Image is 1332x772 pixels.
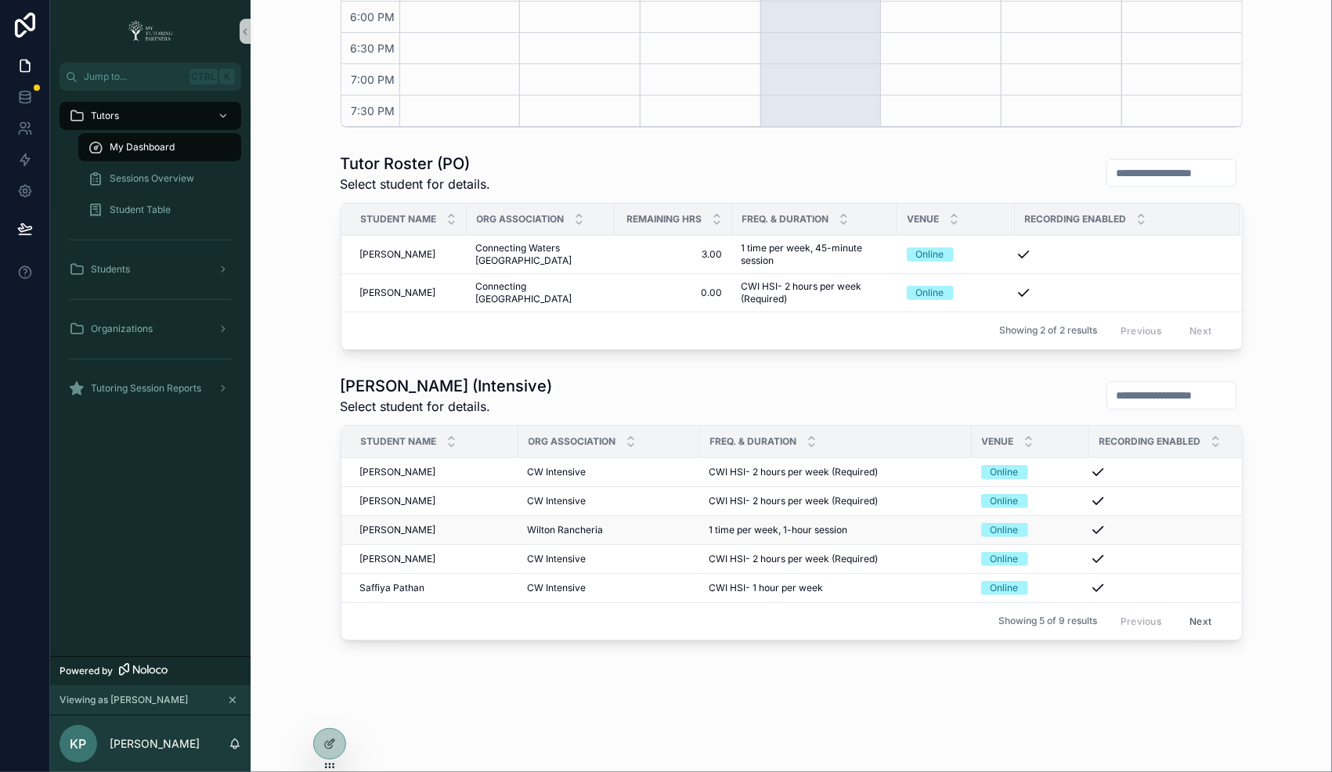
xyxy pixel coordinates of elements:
[982,435,1014,448] span: Venue
[528,495,691,507] a: CW Intensive
[991,494,1019,508] div: Online
[360,248,436,261] span: [PERSON_NAME]
[908,213,940,225] span: Venue
[360,287,436,299] span: [PERSON_NAME]
[60,665,113,677] span: Powered by
[361,213,437,225] span: Student Name
[221,70,233,83] span: K
[123,19,178,44] img: App logo
[528,553,587,565] span: CW Intensive
[528,524,691,536] a: Wilton Rancheria
[1025,213,1127,225] span: Recording Enabled
[360,466,509,478] a: [PERSON_NAME]
[476,280,605,305] a: Connecting [GEOGRAPHIC_DATA]
[742,242,888,267] a: 1 time per week, 45-minute session
[341,375,553,397] h1: [PERSON_NAME] (Intensive)
[341,153,491,175] h1: Tutor Roster (PO)
[476,242,605,267] a: Connecting Waters [GEOGRAPHIC_DATA]
[341,397,553,416] span: Select student for details.
[477,213,565,225] span: Org Association
[91,382,201,395] span: Tutoring Session Reports
[347,41,399,55] span: 6:30 PM
[60,63,241,91] button: Jump to...CtrlK
[60,694,188,706] span: Viewing as [PERSON_NAME]
[907,247,1005,262] a: Online
[50,91,251,423] div: scrollable content
[991,552,1019,566] div: Online
[60,255,241,283] a: Students
[360,553,509,565] a: [PERSON_NAME]
[709,524,848,536] span: 1 time per week, 1-hour session
[360,495,436,507] span: [PERSON_NAME]
[528,553,691,565] a: CW Intensive
[60,315,241,343] a: Organizations
[981,523,1080,537] a: Online
[710,435,797,448] span: Freq. & Duration
[528,582,691,594] a: CW Intensive
[84,70,183,83] span: Jump to...
[91,323,153,335] span: Organizations
[110,141,175,153] span: My Dashboard
[999,324,1097,337] span: Showing 2 of 2 results
[360,524,436,536] span: [PERSON_NAME]
[110,204,171,216] span: Student Table
[70,734,87,753] span: KP
[991,465,1019,479] div: Online
[709,553,962,565] a: CWI HSI- 2 hours per week (Required)
[907,286,1005,300] a: Online
[709,553,879,565] span: CWI HSI- 2 hours per week (Required)
[190,69,218,85] span: Ctrl
[528,582,587,594] span: CW Intensive
[347,10,399,23] span: 6:00 PM
[60,102,241,130] a: Tutors
[709,495,879,507] span: CWI HSI- 2 hours per week (Required)
[360,553,436,565] span: [PERSON_NAME]
[78,196,241,224] a: Student Table
[110,172,194,185] span: Sessions Overview
[709,495,962,507] a: CWI HSI- 2 hours per week (Required)
[709,466,879,478] span: CWI HSI- 2 hours per week (Required)
[624,248,723,261] a: 3.00
[528,466,691,478] a: CW Intensive
[360,495,509,507] a: [PERSON_NAME]
[78,133,241,161] a: My Dashboard
[916,286,944,300] div: Online
[742,280,888,305] a: CWI HSI- 2 hours per week (Required)
[91,263,130,276] span: Students
[60,374,241,402] a: Tutoring Session Reports
[529,435,616,448] span: Org Association
[981,552,1080,566] a: Online
[360,248,457,261] a: [PERSON_NAME]
[709,582,962,594] a: CWI HSI- 1 hour per week
[110,736,200,752] p: [PERSON_NAME]
[1179,609,1222,633] button: Next
[624,287,723,299] a: 0.00
[50,656,251,685] a: Powered by
[916,247,944,262] div: Online
[360,524,509,536] a: [PERSON_NAME]
[78,164,241,193] a: Sessions Overview
[709,582,824,594] span: CWI HSI- 1 hour per week
[709,466,962,478] a: CWI HSI- 2 hours per week (Required)
[981,494,1080,508] a: Online
[528,466,587,478] span: CW Intensive
[981,465,1080,479] a: Online
[360,582,509,594] a: Saffiya Pathan
[742,213,829,225] span: Freq. & Duration
[528,524,604,536] span: Wilton Rancheria
[528,495,587,507] span: CW Intensive
[341,175,491,193] span: Select student for details.
[991,581,1019,595] div: Online
[348,73,399,86] span: 7:00 PM
[998,615,1097,627] span: Showing 5 of 9 results
[627,213,702,225] span: Remaining Hrs
[361,435,437,448] span: Student Name
[360,287,457,299] a: [PERSON_NAME]
[360,466,436,478] span: [PERSON_NAME]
